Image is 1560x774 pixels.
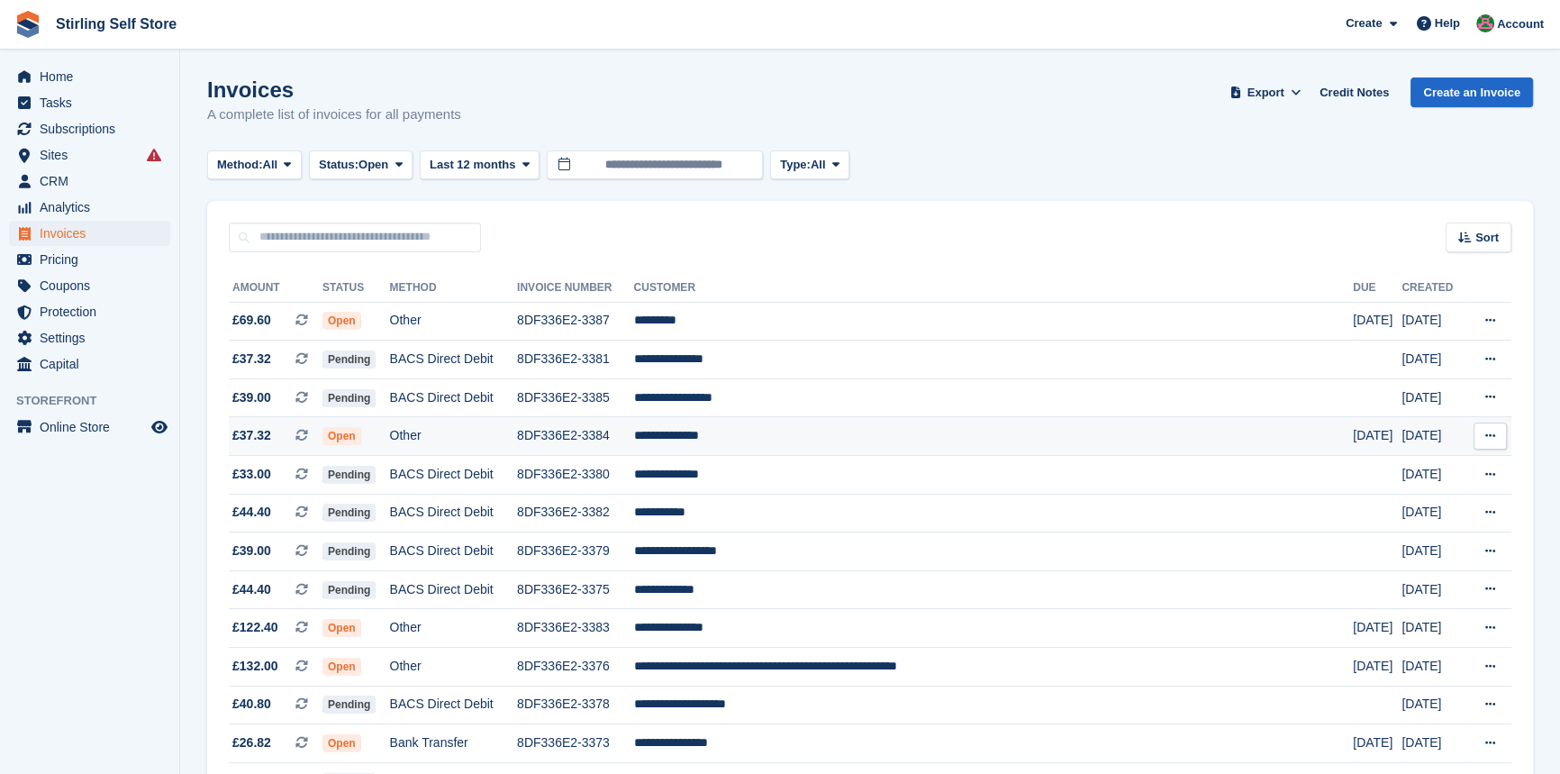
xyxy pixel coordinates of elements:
th: Due [1353,274,1401,303]
span: Capital [40,351,148,377]
span: Type: [780,156,811,174]
img: Lucy [1476,14,1494,32]
td: [DATE] [1401,724,1465,763]
span: £39.00 [232,388,271,407]
td: 8DF336E2-3373 [517,724,633,763]
img: stora-icon-8386f47178a22dfd0bd8f6a31ec36ba5ce8667c1dd55bd0f319d3a0aa187defe.svg [14,11,41,38]
h1: Invoices [207,77,461,102]
span: £44.40 [232,503,271,522]
a: menu [9,414,170,440]
span: Help [1435,14,1460,32]
a: menu [9,299,170,324]
span: Pending [322,542,376,560]
td: BACS Direct Debit [390,494,518,533]
td: [DATE] [1353,609,1401,648]
span: Pending [322,504,376,522]
td: [DATE] [1401,494,1465,533]
a: menu [9,168,170,194]
td: 8DF336E2-3381 [517,341,633,379]
span: Method: [217,156,263,174]
td: 8DF336E2-3384 [517,417,633,456]
td: 8DF336E2-3383 [517,609,633,648]
span: Open [322,658,361,676]
td: [DATE] [1401,378,1465,417]
span: Pending [322,696,376,714]
span: Online Store [40,414,148,440]
td: [DATE] [1401,570,1465,609]
td: [DATE] [1353,417,1401,456]
button: Method: All [207,150,302,180]
span: Coupons [40,273,148,298]
a: menu [9,273,170,298]
a: menu [9,90,170,115]
td: 8DF336E2-3387 [517,302,633,341]
td: BACS Direct Debit [390,378,518,417]
span: £132.00 [232,657,278,676]
a: menu [9,195,170,220]
a: menu [9,64,170,89]
span: £122.40 [232,618,278,637]
span: £39.00 [232,542,271,560]
td: BACS Direct Debit [390,533,518,571]
span: Protection [40,299,148,324]
button: Export [1226,77,1305,107]
span: Home [40,64,148,89]
button: Status: Open [309,150,413,180]
td: [DATE] [1401,609,1465,648]
td: [DATE] [1401,533,1465,571]
td: [DATE] [1401,648,1465,687]
button: Type: All [770,150,849,180]
td: [DATE] [1353,302,1401,341]
td: BACS Direct Debit [390,686,518,724]
span: Open [322,427,361,445]
a: Stirling Self Store [49,9,184,39]
span: Analytics [40,195,148,220]
a: menu [9,247,170,272]
td: Bank Transfer [390,724,518,763]
span: £44.40 [232,580,271,599]
td: [DATE] [1353,648,1401,687]
td: 8DF336E2-3378 [517,686,633,724]
span: Create [1346,14,1382,32]
td: 8DF336E2-3376 [517,648,633,687]
td: 8DF336E2-3379 [517,533,633,571]
span: Pending [322,389,376,407]
td: 8DF336E2-3375 [517,570,633,609]
td: BACS Direct Debit [390,456,518,495]
a: menu [9,325,170,351]
span: £26.82 [232,733,271,752]
td: [DATE] [1401,456,1465,495]
span: £40.80 [232,695,271,714]
td: [DATE] [1401,686,1465,724]
th: Invoice Number [517,274,633,303]
span: Settings [40,325,148,351]
span: Open [322,734,361,752]
span: All [811,156,826,174]
a: menu [9,142,170,168]
a: menu [9,351,170,377]
td: 8DF336E2-3385 [517,378,633,417]
td: 8DF336E2-3380 [517,456,633,495]
a: Preview store [149,416,170,438]
th: Status [322,274,390,303]
span: CRM [40,168,148,194]
button: Last 12 months [420,150,540,180]
span: £69.60 [232,311,271,330]
a: Credit Notes [1312,77,1396,107]
td: Other [390,609,518,648]
span: Sites [40,142,148,168]
td: [DATE] [1401,417,1465,456]
span: Pending [322,351,376,369]
span: Last 12 months [430,156,515,174]
span: All [263,156,278,174]
a: menu [9,116,170,141]
span: Account [1497,15,1544,33]
span: Open [322,312,361,330]
td: BACS Direct Debit [390,341,518,379]
span: Storefront [16,392,179,410]
td: Other [390,302,518,341]
a: menu [9,221,170,246]
th: Method [390,274,518,303]
span: Open [358,156,388,174]
a: Create an Invoice [1410,77,1533,107]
